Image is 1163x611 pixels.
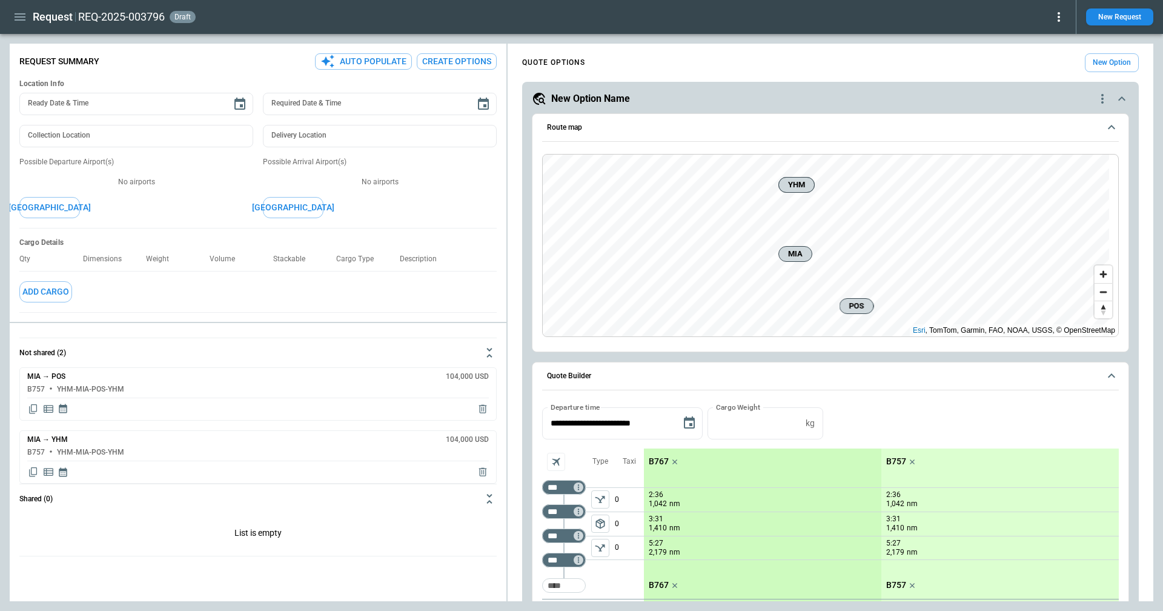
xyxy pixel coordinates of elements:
button: Reset bearing to north [1095,301,1112,318]
h6: 104,000 USD [446,373,489,381]
p: Possible Arrival Airport(s) [263,157,497,167]
label: Departure time [551,402,600,412]
div: Route map [542,154,1119,337]
h6: Location Info [19,79,497,88]
p: B767 [649,456,669,467]
span: Display quote schedule [58,466,68,478]
p: 0 [615,512,644,536]
button: left aligned [591,490,609,509]
h6: Cargo Details [19,238,497,247]
p: 0 [615,536,644,559]
h6: Not shared (2) [19,349,66,357]
button: left aligned [591,515,609,533]
p: List is empty [19,513,497,556]
h6: B757 [27,449,45,456]
p: Volume [210,255,245,264]
button: left aligned [591,539,609,557]
p: nm [669,547,680,558]
span: YHM [784,179,809,191]
p: No airports [19,177,253,187]
div: quote-option-actions [1095,92,1110,106]
h6: MIA → YHM [27,436,68,444]
span: Type of sector [591,515,609,533]
p: Request Summary [19,56,99,67]
p: Type [592,456,608,467]
button: Auto Populate [315,53,412,70]
p: No airports [263,177,497,187]
span: Display detailed quote content [42,403,55,415]
h6: B757 [27,386,45,393]
span: Copy quote content [27,403,39,415]
p: 3:31 [649,515,663,524]
p: kg [806,418,815,429]
p: nm [669,499,680,509]
p: Dimensions [83,255,131,264]
span: Aircraft selection [547,453,565,471]
span: Type of sector [591,490,609,509]
span: package_2 [594,518,606,530]
h6: YHM-MIA-POS-YHM [57,386,124,393]
p: nm [907,523,918,533]
a: Esri [913,326,926,335]
p: 1,410 [886,523,904,533]
h6: Quote Builder [547,372,591,380]
button: Choose date [471,92,495,116]
div: , TomTom, Garmin, FAO, NOAA, USGS, © OpenStreetMap [913,324,1115,336]
p: nm [907,499,918,509]
h6: Route map [547,124,582,132]
button: Choose date [228,92,252,116]
p: Description [400,255,446,264]
p: Possible Departure Airport(s) [19,157,253,167]
button: [GEOGRAPHIC_DATA] [19,197,80,218]
span: Display quote schedule [58,403,68,415]
button: New Option [1085,53,1139,72]
p: 5:27 [886,539,901,548]
span: MIA [784,248,807,260]
span: Copy quote content [27,466,39,478]
span: Type of sector [591,539,609,557]
p: Cargo Type [336,255,383,264]
h5: New Option Name [551,92,630,105]
h6: YHM-MIA-POS-YHM [57,449,124,456]
div: Not shared (2) [19,513,497,556]
span: Delete quote [477,466,489,478]
h6: 104,000 USD [446,436,489,444]
p: Qty [19,255,40,264]
p: 2,179 [886,547,904,558]
button: Choose date, selected date is Sep 12, 2025 [677,411,701,435]
h4: QUOTE OPTIONS [522,60,585,65]
p: B767 [649,580,669,590]
button: Zoom in [1095,265,1112,283]
p: Taxi [623,456,636,467]
p: B757 [886,580,906,590]
h6: Shared (0) [19,495,53,503]
p: 1,042 [886,499,904,509]
div: Not shared (2) [19,367,497,484]
p: 0 [615,488,644,512]
p: 2:36 [886,490,901,499]
button: Shared (0) [19,484,497,513]
span: POS [845,300,869,312]
div: Too short [542,504,586,519]
button: Create Options [417,53,497,70]
span: Delete quote [477,403,489,415]
canvas: Map [543,155,1109,336]
span: draft [172,13,193,21]
button: New Option Namequote-option-actions [532,92,1129,106]
h1: Request [33,10,73,24]
p: 2:36 [649,490,663,499]
p: 5:27 [649,539,663,548]
span: Display detailed quote content [42,466,55,478]
button: Add Cargo [19,281,72,302]
button: Route map [542,114,1119,142]
div: Too short [542,553,586,567]
h6: MIA → POS [27,373,65,381]
p: 3:31 [886,515,901,524]
button: Not shared (2) [19,338,497,367]
p: Stackable [273,255,315,264]
button: Zoom out [1095,283,1112,301]
p: Weight [146,255,179,264]
p: 2,179 [649,547,667,558]
label: Cargo Weight [716,402,760,412]
div: Too short [542,480,586,495]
